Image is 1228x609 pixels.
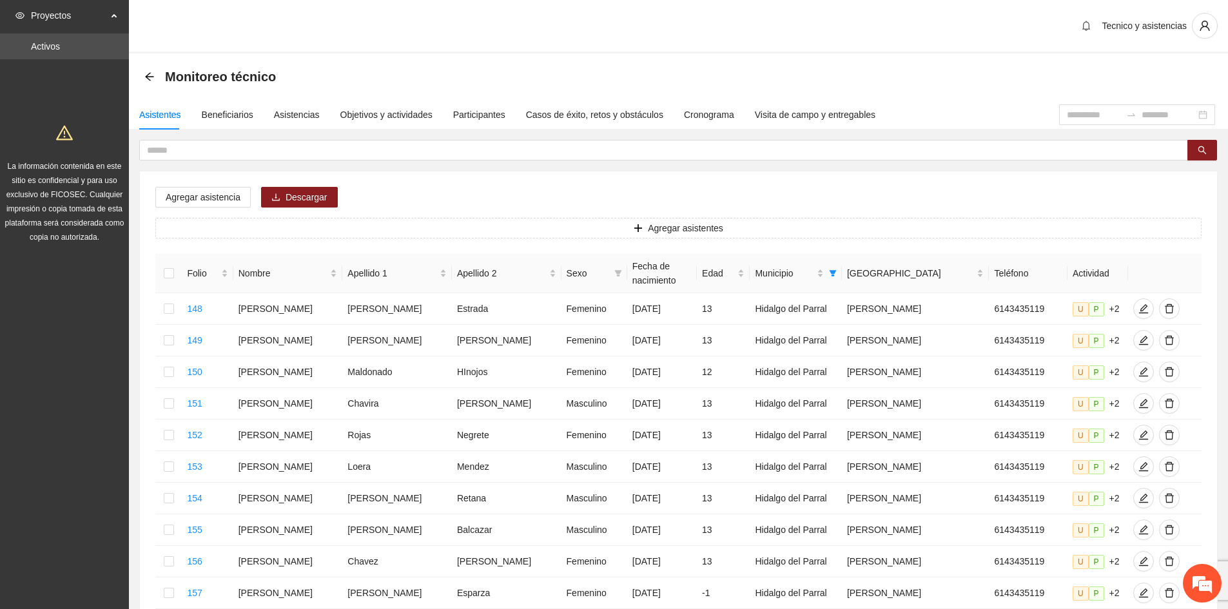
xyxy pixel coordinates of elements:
td: [PERSON_NAME] [233,293,343,325]
td: Femenino [561,356,627,388]
span: download [271,193,280,203]
span: warning [56,124,73,141]
span: Agregar asistentes [648,221,723,235]
a: 157 [187,588,202,598]
span: Tecnico y asistencias [1102,21,1187,31]
td: +2 [1067,293,1128,325]
span: P [1089,555,1104,569]
td: [PERSON_NAME] [233,577,343,609]
td: HInojos [452,356,561,388]
th: Actividad [1067,254,1128,293]
button: delete [1159,519,1180,540]
td: [PERSON_NAME] [342,325,452,356]
span: delete [1160,493,1179,503]
span: delete [1160,398,1179,409]
button: edit [1133,330,1154,351]
td: [DATE] [627,293,697,325]
td: Masculino [561,451,627,483]
button: bell [1076,15,1096,36]
button: edit [1133,583,1154,603]
td: [PERSON_NAME] [842,420,989,451]
td: +2 [1067,483,1128,514]
td: 13 [697,546,750,577]
td: Hidalgo del Parral [750,325,841,356]
div: Asistentes [139,108,181,122]
td: [DATE] [627,483,697,514]
th: Colonia [842,254,989,293]
td: Chavez [342,546,452,577]
td: [PERSON_NAME] [342,514,452,546]
span: U [1073,555,1089,569]
button: user [1192,13,1218,39]
span: plus [634,224,643,234]
td: [DATE] [627,325,697,356]
td: Hidalgo del Parral [750,451,841,483]
td: [PERSON_NAME] [842,293,989,325]
span: delete [1160,556,1179,566]
span: edit [1134,461,1153,472]
button: delete [1159,551,1180,572]
span: delete [1160,304,1179,314]
button: edit [1133,551,1154,572]
td: [PERSON_NAME] [842,325,989,356]
span: edit [1134,588,1153,598]
td: 13 [697,388,750,420]
span: to [1126,110,1136,120]
a: 155 [187,525,202,535]
td: 6143435119 [989,325,1067,356]
td: [PERSON_NAME] [842,388,989,420]
a: Activos [31,41,60,52]
a: 154 [187,493,202,503]
td: 12 [697,356,750,388]
td: 13 [697,451,750,483]
td: +2 [1067,577,1128,609]
td: 6143435119 [989,451,1067,483]
div: Visita de campo y entregables [755,108,875,122]
div: Cronograma [684,108,734,122]
span: U [1073,397,1089,411]
span: Descargar [286,190,327,204]
td: Esparza [452,577,561,609]
span: edit [1134,398,1153,409]
button: downloadDescargar [261,187,338,208]
td: [PERSON_NAME] [842,483,989,514]
span: arrow-left [144,72,155,82]
span: edit [1134,304,1153,314]
span: Nombre [239,266,328,280]
td: Loera [342,451,452,483]
button: edit [1133,425,1154,445]
button: Agregar asistencia [155,187,251,208]
span: Edad [702,266,735,280]
div: Casos de éxito, retos y obstáculos [526,108,663,122]
td: [PERSON_NAME] [342,577,452,609]
td: 13 [697,514,750,546]
span: U [1073,586,1089,601]
button: plusAgregar asistentes [155,218,1202,238]
span: filter [612,264,625,283]
th: Folio [182,254,233,293]
td: [PERSON_NAME] [233,420,343,451]
td: Retana [452,483,561,514]
th: Apellido 1 [342,254,452,293]
td: +2 [1067,325,1128,356]
a: 150 [187,367,202,377]
td: 6143435119 [989,356,1067,388]
td: 6143435119 [989,577,1067,609]
td: Hidalgo del Parral [750,577,841,609]
td: Hidalgo del Parral [750,356,841,388]
span: eye [15,11,24,20]
span: U [1073,523,1089,537]
span: delete [1160,525,1179,535]
td: Femenino [561,577,627,609]
button: edit [1133,519,1154,540]
span: delete [1160,430,1179,440]
td: 6143435119 [989,546,1067,577]
span: search [1198,146,1207,156]
span: P [1089,365,1104,380]
a: 152 [187,430,202,440]
button: edit [1133,362,1154,382]
td: [PERSON_NAME] [233,356,343,388]
button: delete [1159,456,1180,477]
span: edit [1134,556,1153,566]
button: delete [1159,362,1180,382]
